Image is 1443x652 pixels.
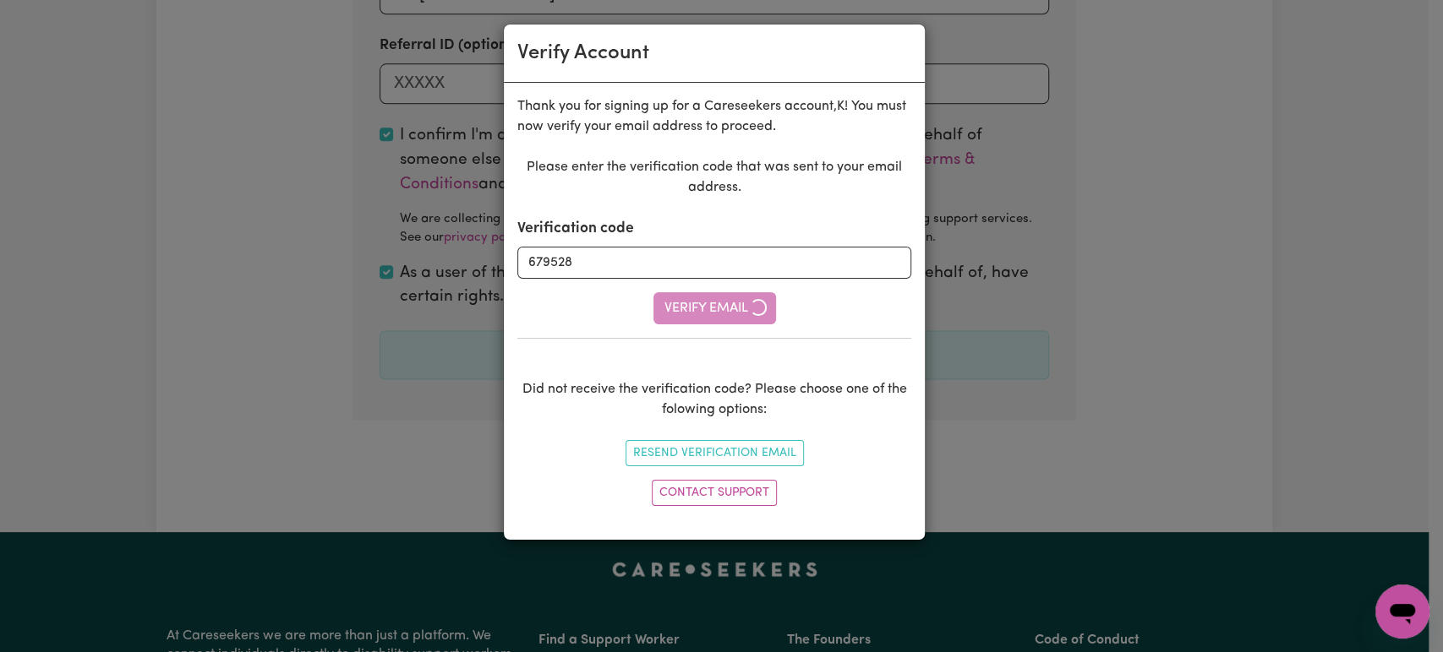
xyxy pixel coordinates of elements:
[517,218,634,240] label: Verification code
[517,157,911,198] p: Please enter the verification code that was sent to your email address.
[517,379,911,420] p: Did not receive the verification code? Please choose one of the folowing options:
[517,247,911,279] input: e.g. 437127
[626,440,804,466] button: Resend Verification Email
[652,480,777,506] a: Contact Support
[517,96,911,137] p: Thank you for signing up for a Careseekers account, K ! You must now verify your email address to...
[1375,584,1429,638] iframe: Button to launch messaging window
[517,38,649,68] div: Verify Account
